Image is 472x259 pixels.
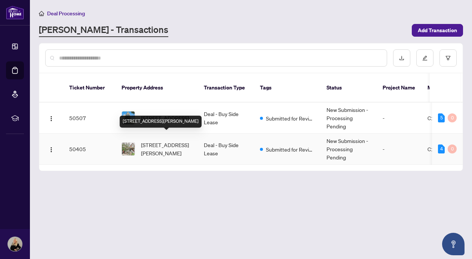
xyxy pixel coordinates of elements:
td: 50405 [63,134,116,165]
span: Submitted for Review [266,114,315,122]
span: Add Transaction [418,24,457,36]
span: C12346347 [427,115,458,121]
td: 50507 [63,103,116,134]
th: Transaction Type [198,73,254,103]
img: Logo [48,116,54,122]
button: edit [416,49,433,67]
div: 5 [438,113,445,122]
th: Tags [254,73,321,103]
a: [PERSON_NAME] - Transactions [39,24,168,37]
img: thumbnail-img [122,143,135,155]
td: New Submission - Processing Pending [321,134,377,165]
img: thumbnail-img [122,112,135,124]
th: MLS # [422,73,466,103]
span: edit [422,55,427,61]
span: [STREET_ADDRESS][PERSON_NAME] [141,141,192,157]
button: filter [439,49,457,67]
img: Logo [48,147,54,153]
span: [STREET_ADDRESS] [141,114,189,122]
div: 0 [448,144,457,153]
button: download [393,49,410,67]
td: New Submission - Processing Pending [321,103,377,134]
span: home [39,11,44,16]
img: Profile Icon [8,237,22,251]
th: Project Name [377,73,422,103]
div: 4 [438,144,445,153]
td: - [377,103,422,134]
td: Deal - Buy Side Lease [198,134,254,165]
img: logo [6,6,24,19]
span: filter [445,55,451,61]
button: Open asap [442,233,465,255]
th: Status [321,73,377,103]
th: Property Address [116,73,198,103]
div: [STREET_ADDRESS][PERSON_NAME] [120,116,202,128]
span: download [399,55,404,61]
td: - [377,134,422,165]
span: C12328136 [427,146,458,152]
button: Add Transaction [412,24,463,37]
span: Submitted for Review [266,145,315,153]
span: Deal Processing [47,10,85,17]
button: Logo [45,112,57,124]
div: 0 [448,113,457,122]
th: Ticket Number [63,73,116,103]
td: Deal - Buy Side Lease [198,103,254,134]
button: Logo [45,143,57,155]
